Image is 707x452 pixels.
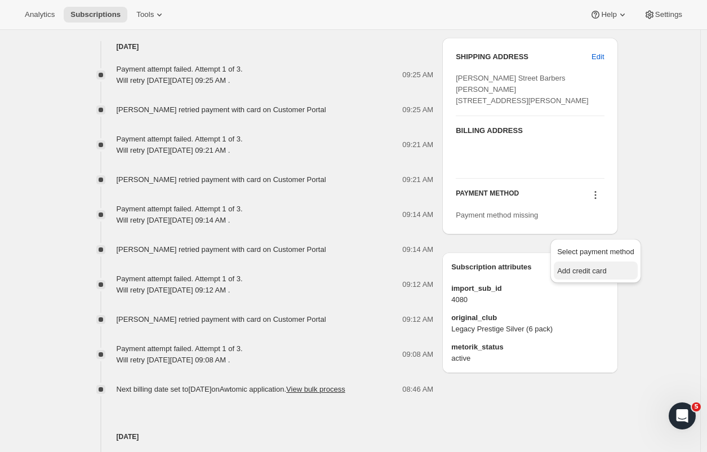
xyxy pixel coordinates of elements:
[117,273,243,296] div: Payment attempt failed. Attempt 1 of 3. Will retry [DATE][DATE] 09:12 AM .
[64,7,127,23] button: Subscriptions
[583,7,634,23] button: Help
[669,402,696,429] iframe: Intercom live chat
[117,175,326,184] span: [PERSON_NAME] retried payment with card on Customer Portal
[402,139,433,150] span: 09:21 AM
[402,279,433,290] span: 09:12 AM
[456,51,592,63] h3: SHIPPING ADDRESS
[557,267,606,275] span: Add credit card
[130,7,172,23] button: Tools
[117,64,243,86] div: Payment attempt failed. Attempt 1 of 3. Will retry [DATE][DATE] 09:25 AM .
[456,74,589,105] span: [PERSON_NAME] Street Barbers [PERSON_NAME] [STREET_ADDRESS][PERSON_NAME]
[601,10,616,19] span: Help
[402,209,433,220] span: 09:14 AM
[557,247,634,256] span: Select payment method
[451,342,608,353] span: metorik_status
[456,189,519,204] h3: PAYMENT METHOD
[402,104,433,116] span: 09:25 AM
[451,283,608,294] span: import_sub_id
[117,245,326,254] span: [PERSON_NAME] retried payment with card on Customer Portal
[70,10,121,19] span: Subscriptions
[402,174,433,185] span: 09:21 AM
[18,7,61,23] button: Analytics
[286,385,345,393] button: View bulk process
[451,324,608,335] span: Legacy Prestige Silver (6 pack)
[451,353,608,364] span: active
[117,134,243,156] div: Payment attempt failed. Attempt 1 of 3. Will retry [DATE][DATE] 09:21 AM .
[451,294,608,305] span: 4080
[83,41,434,52] h4: [DATE]
[655,10,682,19] span: Settings
[83,431,434,442] h4: [DATE]
[554,242,638,260] button: Select payment method
[136,10,154,19] span: Tools
[117,105,326,114] span: [PERSON_NAME] retried payment with card on Customer Portal
[692,402,701,411] span: 5
[25,10,55,19] span: Analytics
[117,343,243,366] div: Payment attempt failed. Attempt 1 of 3. Will retry [DATE][DATE] 09:08 AM .
[451,262,583,277] h3: Subscription attributes
[456,211,538,219] span: Payment method missing
[592,51,604,63] span: Edit
[637,7,689,23] button: Settings
[451,312,608,324] span: original_club
[554,262,638,280] button: Add credit card
[117,203,243,226] div: Payment attempt failed. Attempt 1 of 3. Will retry [DATE][DATE] 09:14 AM .
[117,385,345,393] span: Next billing date set to [DATE] on Awtomic application .
[402,384,433,395] span: 08:46 AM
[402,349,433,360] span: 09:08 AM
[402,314,433,325] span: 09:12 AM
[456,125,604,136] h3: BILLING ADDRESS
[117,315,326,324] span: [PERSON_NAME] retried payment with card on Customer Portal
[585,48,611,66] button: Edit
[402,69,433,81] span: 09:25 AM
[402,244,433,255] span: 09:14 AM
